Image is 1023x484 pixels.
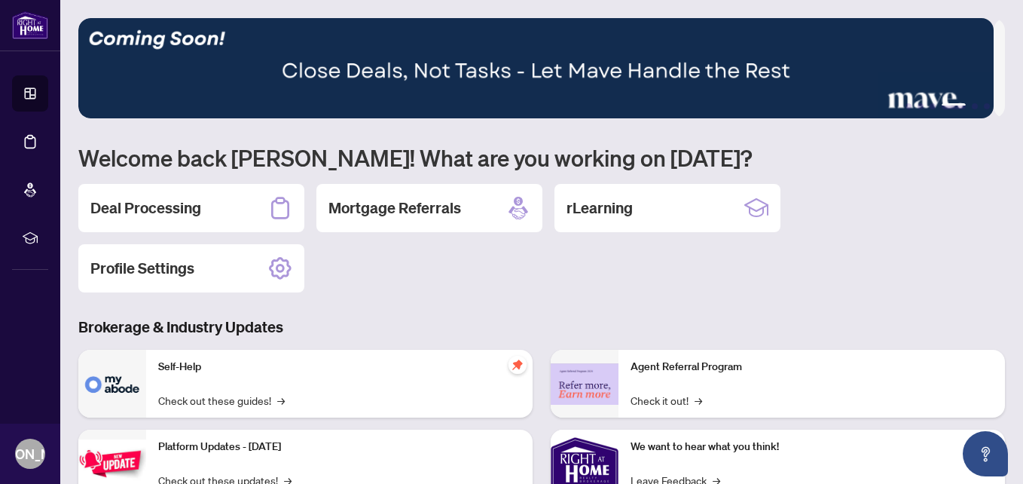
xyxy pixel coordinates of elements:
img: Agent Referral Program [551,363,618,405]
h2: rLearning [566,198,633,219]
span: → [695,392,702,409]
button: 1 [905,103,912,109]
h3: Brokerage & Industry Updates [78,317,1005,338]
span: → [277,392,285,409]
h1: Welcome back [PERSON_NAME]! What are you working on [DATE]? [78,143,1005,172]
h2: Profile Settings [90,258,194,279]
p: Agent Referral Program [631,359,993,375]
button: 4 [942,103,966,109]
button: 3 [930,103,936,109]
img: Self-Help [78,350,146,418]
p: Self-Help [158,359,521,375]
button: Open asap [963,431,1008,476]
button: 6 [984,103,990,109]
span: pushpin [508,356,527,374]
p: We want to hear what you think! [631,439,993,455]
img: logo [12,11,48,39]
img: Slide 3 [78,18,994,118]
button: 5 [972,103,978,109]
h2: Deal Processing [90,198,201,219]
p: Platform Updates - [DATE] [158,439,521,455]
button: 2 [918,103,924,109]
a: Check out these guides!→ [158,392,285,409]
h2: Mortgage Referrals [328,198,461,219]
a: Check it out!→ [631,392,702,409]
